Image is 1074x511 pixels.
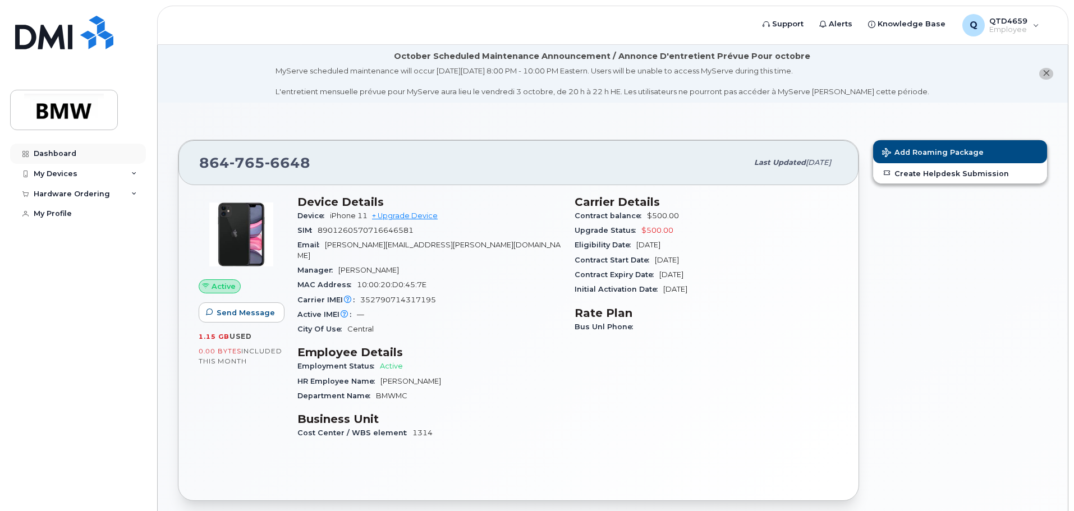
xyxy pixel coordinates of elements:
span: 352790714317195 [360,296,436,304]
span: [PERSON_NAME] [380,377,441,385]
span: Initial Activation Date [575,285,663,293]
span: 10:00:20:D0:45:7E [357,280,426,289]
iframe: Messenger Launcher [1025,462,1066,503]
span: [PERSON_NAME] [338,266,399,274]
span: 1.15 GB [199,333,230,340]
button: close notification [1039,68,1053,80]
span: Contract Start Date [575,256,655,264]
span: $500.00 [641,226,673,234]
span: Department Name [297,392,376,400]
h3: Rate Plan [575,306,838,320]
span: iPhone 11 [330,211,368,220]
span: Active IMEI [297,310,357,319]
h3: Device Details [297,195,561,209]
iframe: Messenger [827,99,1066,457]
span: City Of Use [297,325,347,333]
span: Contract Expiry Date [575,270,659,279]
div: October Scheduled Maintenance Announcement / Annonce D'entretient Prévue Pour octobre [394,50,810,62]
span: Cost Center / WBS element [297,429,412,437]
span: used [230,332,252,340]
span: Upgrade Status [575,226,641,234]
span: Active [212,281,236,292]
span: Employment Status [297,362,380,370]
span: Last updated [754,158,806,167]
span: HR Employee Name [297,377,380,385]
span: [DATE] [806,158,831,167]
span: 0.00 Bytes [199,347,241,355]
h3: Employee Details [297,346,561,359]
span: 1314 [412,429,433,437]
span: Send Message [217,307,275,318]
button: Send Message [199,302,284,323]
span: [DATE] [659,270,683,279]
span: [DATE] [663,285,687,293]
span: Bus Unl Phone [575,323,639,331]
span: SIM [297,226,318,234]
span: [DATE] [655,256,679,264]
h3: Business Unit [297,412,561,426]
span: included this month [199,347,282,365]
span: Contract balance [575,211,647,220]
span: 6648 [265,154,310,171]
span: [PERSON_NAME][EMAIL_ADDRESS][PERSON_NAME][DOMAIN_NAME] [297,241,561,259]
span: 765 [230,154,265,171]
span: Carrier IMEI [297,296,360,304]
span: 8901260570716646581 [318,226,414,234]
span: — [357,310,364,319]
img: iPhone_11.jpg [208,201,275,268]
span: [DATE] [636,241,660,249]
span: Active [380,362,403,370]
span: Central [347,325,374,333]
span: 864 [199,154,310,171]
div: MyServe scheduled maintenance will occur [DATE][DATE] 8:00 PM - 10:00 PM Eastern. Users will be u... [276,66,929,97]
span: $500.00 [647,211,679,220]
span: Device [297,211,330,220]
span: Email [297,241,325,249]
span: BMWMC [376,392,407,400]
h3: Carrier Details [575,195,838,209]
a: + Upgrade Device [372,211,438,220]
span: MAC Address [297,280,357,289]
span: Manager [297,266,338,274]
span: Eligibility Date [575,241,636,249]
